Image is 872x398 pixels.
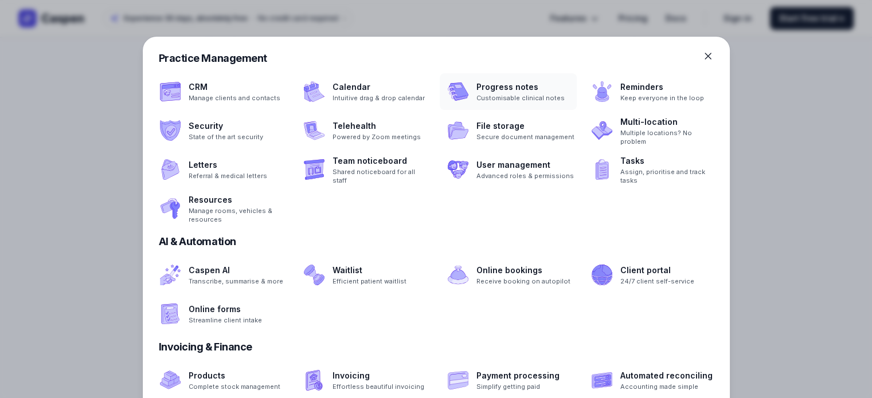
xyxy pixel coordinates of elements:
a: Products [189,369,280,383]
div: AI & Automation [159,234,714,250]
a: Multi-location [620,115,718,129]
a: Letters [189,158,267,172]
div: Practice Management [159,50,714,66]
a: Reminders [620,80,704,94]
a: Team noticeboard [333,154,431,168]
a: Calendar [333,80,425,94]
a: Payment processing [476,369,560,383]
a: Progress notes [476,80,565,94]
a: Online bookings [476,263,570,277]
a: Caspen AI [189,263,283,277]
div: Invoicing & Finance [159,339,714,355]
a: Security [189,119,263,133]
a: Automated reconciling [620,369,713,383]
a: User management [476,158,574,172]
a: Invoicing [333,369,424,383]
a: Waitlist [333,263,406,277]
a: Telehealth [333,119,421,133]
a: Resources [189,193,287,207]
a: File storage [476,119,574,133]
a: Online forms [189,302,262,316]
a: Client portal [620,263,694,277]
a: CRM [189,80,280,94]
a: Tasks [620,154,718,168]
